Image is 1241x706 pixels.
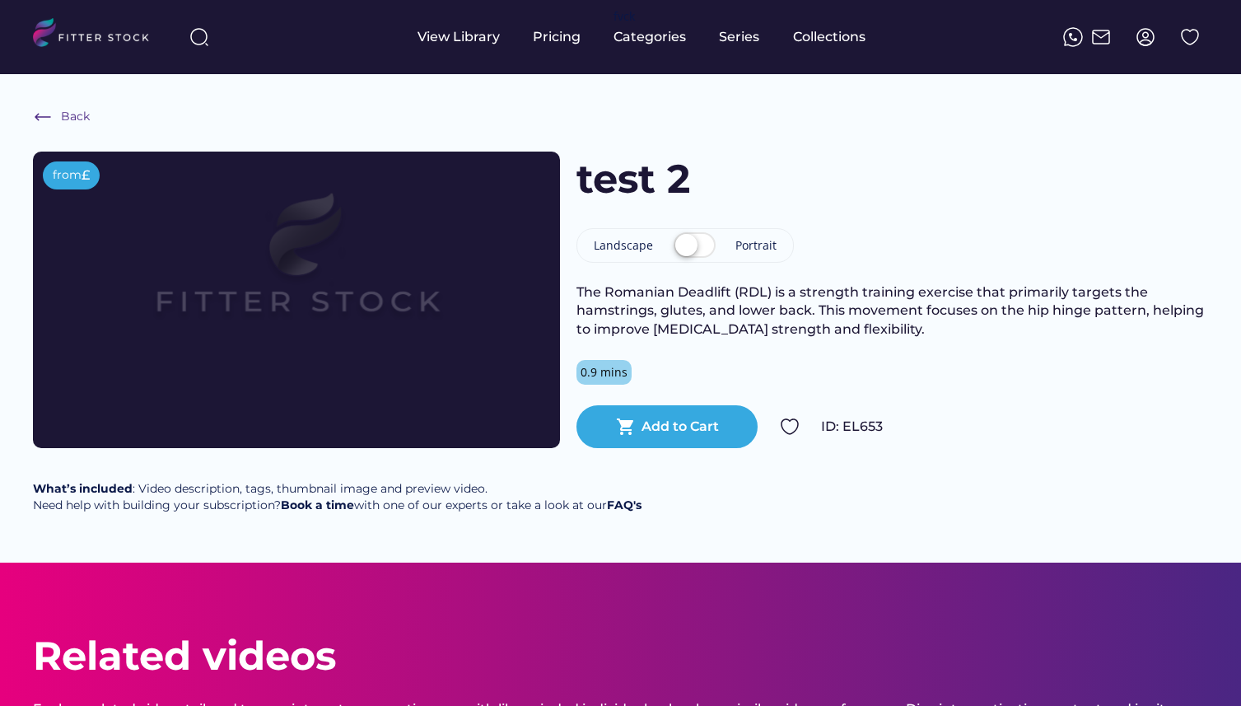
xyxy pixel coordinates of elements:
div: £ [82,166,90,185]
a: Book a time [281,498,354,512]
div: from [53,167,82,184]
div: Landscape [594,237,653,254]
div: Related videos [33,629,336,684]
img: search-normal%203.svg [189,27,209,47]
div: Collections [793,28,865,46]
div: 0.9 mins [581,364,627,381]
img: Frame%2079%20%281%29.svg [86,152,507,389]
img: Frame%20%286%29.svg [33,107,53,127]
strong: What’s included [33,481,133,496]
div: View Library [418,28,500,46]
div: Categories [614,28,686,46]
img: Group%201000002324%20%282%29.svg [1180,27,1200,47]
div: Portrait [735,237,777,254]
img: Frame%2051.svg [1091,27,1111,47]
div: The Romanian Deadlift (RDL) is a strength training exercise that primarily targets the hamstrings... [576,283,1208,339]
h1: test 2 [576,152,741,207]
div: ID: EL653 [821,418,1208,436]
img: profile-circle.svg [1136,27,1155,47]
div: Add to Cart [641,418,719,436]
div: fvck [614,8,635,25]
div: Pricing [533,28,581,46]
a: FAQ's [607,498,641,512]
div: Back [61,109,90,125]
img: Group%201000002324.svg [780,417,800,437]
div: Series [719,28,760,46]
img: LOGO.svg [33,18,163,52]
img: meteor-icons_whatsapp%20%281%29.svg [1063,27,1083,47]
button: shopping_cart [616,417,636,437]
div: : Video description, tags, thumbnail image and preview video. Need help with building your subscr... [33,481,641,513]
